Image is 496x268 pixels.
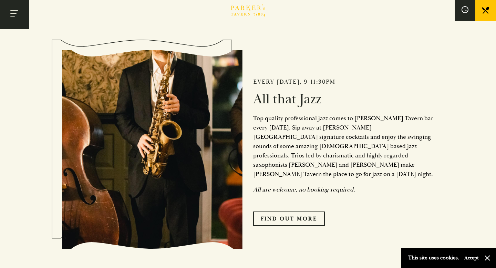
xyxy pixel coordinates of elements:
a: Find Out More [253,212,325,226]
div: 1 / 1 [62,39,434,260]
em: All are welcome, no booking required. [253,186,355,194]
button: Close and accept [484,255,491,261]
h2: All that Jazz [253,91,434,107]
p: This site uses cookies. [408,253,459,263]
h2: Every [DATE], 9-11:30pm [253,78,434,86]
button: Accept [464,255,479,261]
p: Top quality professional jazz comes to [PERSON_NAME] Tavern bar every [DATE]. Sip away at [PERSON... [253,114,434,179]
